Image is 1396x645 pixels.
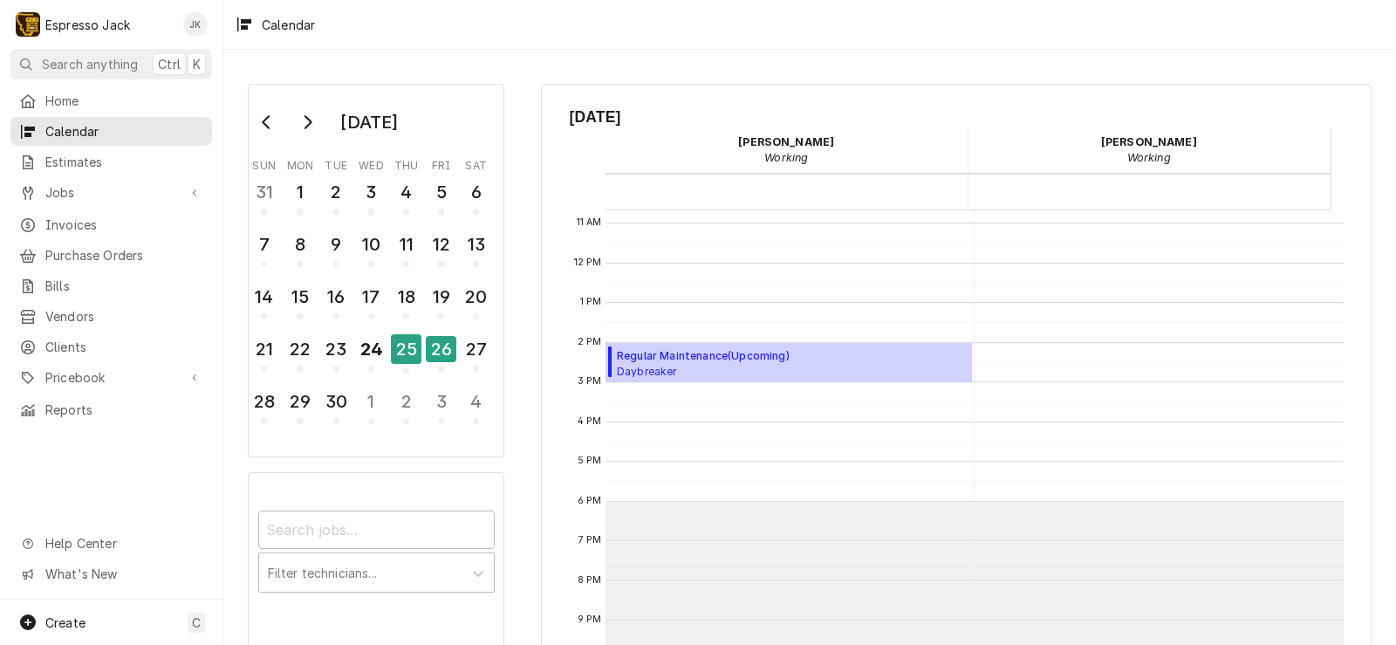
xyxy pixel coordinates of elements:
em: Working [1127,151,1171,164]
span: K [193,55,201,73]
div: 1 [358,388,385,415]
div: 7 [250,231,277,257]
div: 16 [323,284,350,310]
a: Go to Pricebook [10,363,212,392]
div: Samantha Janssen - Working [968,128,1331,172]
div: Espresso Jack [45,16,130,34]
div: 8 [286,231,313,257]
div: JK [183,12,208,37]
div: 20 [462,284,489,310]
th: Sunday [247,153,282,174]
span: Reports [45,401,203,419]
span: Pricebook [45,368,177,387]
div: 25 [391,334,421,364]
th: Monday [282,153,318,174]
a: Reports [10,395,212,424]
strong: [PERSON_NAME] [738,135,834,148]
a: Go to Jobs [10,178,212,207]
span: Invoices [45,216,203,234]
span: Regular Maintenance ( Upcoming ) [617,348,878,364]
div: 18 [393,284,420,310]
span: Help Center [45,534,202,552]
div: 5 [428,179,455,205]
div: 24 [358,336,385,362]
span: Vendors [45,307,203,326]
span: Estimates [45,153,203,171]
div: [Service] Regular Maintenance Daybreaker Daybreaker / 101 2nd Ave E, Polson, MT 59860 ID: JOB-147... [606,343,972,383]
div: 2 [393,388,420,415]
span: 2 PM [573,335,606,349]
div: E [16,12,40,37]
div: Calendar Filters [258,495,495,611]
div: 3 [428,388,455,415]
div: 19 [428,284,455,310]
div: 28 [250,388,277,415]
button: Search anythingCtrlK [10,49,212,79]
span: 3 PM [573,374,606,388]
a: Clients [10,333,212,361]
span: Calendar [45,122,203,141]
span: 1 PM [576,295,606,309]
span: 4 PM [573,415,606,429]
span: 5 PM [573,454,606,468]
a: Home [10,86,212,115]
span: Search anything [42,55,138,73]
a: Estimates [10,148,212,176]
div: Jack Kehoe's Avatar [183,12,208,37]
th: Saturday [459,153,494,174]
div: 13 [462,231,489,257]
span: Daybreaker Daybreaker / [STREET_ADDRESS][PERSON_NAME] [617,364,878,378]
div: 11 [393,231,420,257]
span: Home [45,92,203,110]
div: 4 [462,388,489,415]
a: Purchase Orders [10,241,212,270]
input: Search jobs... [258,511,495,549]
div: Espresso Jack's Avatar [16,12,40,37]
span: 11 AM [572,216,606,230]
th: Tuesday [318,153,353,174]
th: Wednesday [353,153,388,174]
div: 2 [323,179,350,205]
div: 29 [286,388,313,415]
strong: [PERSON_NAME] [1101,135,1197,148]
span: Create [45,615,86,630]
div: 3 [358,179,385,205]
em: Working [764,151,808,164]
div: Regular Maintenance(Upcoming)DaybreakerDaybreaker / [STREET_ADDRESS][PERSON_NAME] [606,343,972,383]
span: What's New [45,565,202,583]
div: 12 [428,231,455,257]
span: 6 PM [573,494,606,508]
a: Bills [10,271,212,300]
div: 10 [358,231,385,257]
div: 26 [426,336,456,362]
span: 8 PM [573,573,606,587]
div: 6 [462,179,489,205]
div: Calendar Day Picker [248,84,504,457]
span: Jobs [45,183,177,202]
span: Purchase Orders [45,246,203,264]
a: Calendar [10,117,212,146]
div: [DATE] [334,107,404,137]
span: 12 PM [570,256,606,270]
span: 9 PM [573,613,606,627]
div: Jack Kehoe - Working [606,128,968,172]
div: 30 [323,388,350,415]
span: Bills [45,277,203,295]
div: 9 [323,231,350,257]
a: Go to Help Center [10,529,212,558]
div: 27 [462,336,489,362]
div: 23 [323,336,350,362]
div: 15 [286,284,313,310]
div: 17 [358,284,385,310]
div: 31 [250,179,277,205]
button: Go to previous month [250,108,284,136]
span: [DATE] [570,106,1344,128]
div: 21 [250,336,277,362]
th: Friday [424,153,459,174]
th: Thursday [389,153,424,174]
span: Clients [45,338,203,356]
a: Invoices [10,210,212,239]
a: Vendors [10,302,212,331]
div: 1 [286,179,313,205]
span: 7 PM [574,533,606,547]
